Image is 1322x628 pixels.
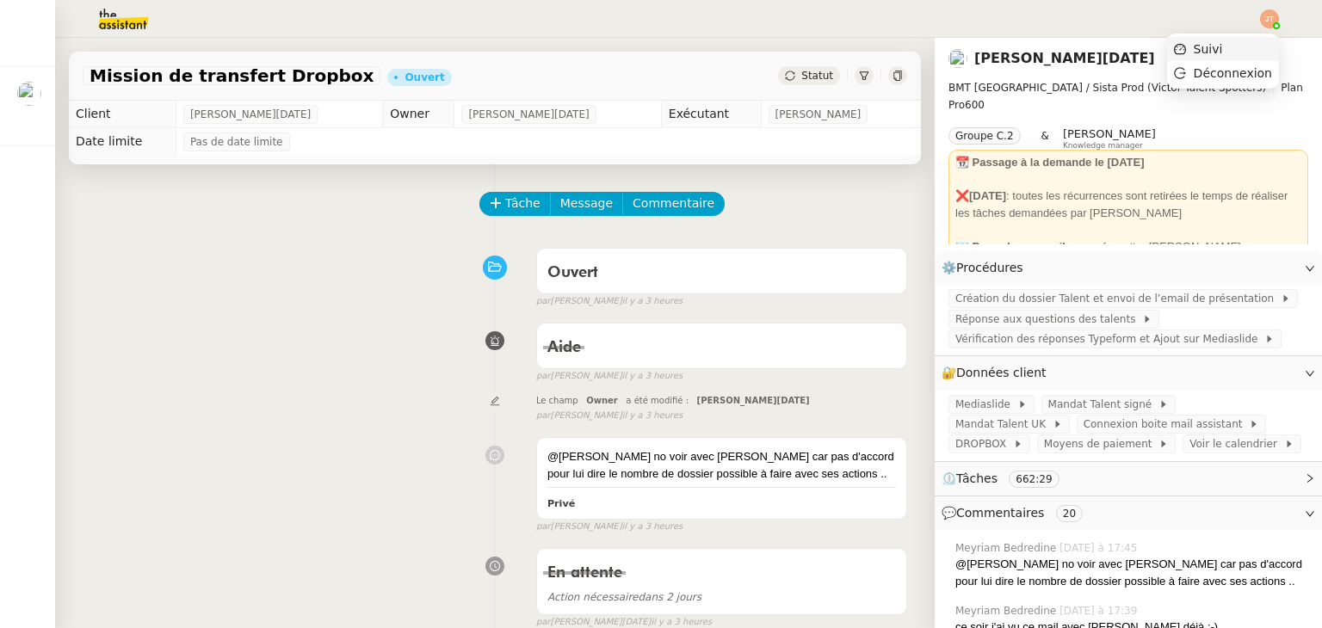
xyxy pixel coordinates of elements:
[955,603,1059,619] span: Meyriam Bedredine
[974,50,1155,66] a: [PERSON_NAME][DATE]
[948,127,1021,145] nz-tag: Groupe C.2
[586,396,618,405] span: Owner
[547,340,581,355] span: Aide
[90,67,374,84] span: Mission de transfert Dropbox
[935,251,1322,285] div: ⚙️Procédures
[955,396,1017,413] span: Mediaslide
[661,101,761,128] td: Exécutant
[1059,540,1140,556] span: [DATE] à 17:45
[69,101,176,128] td: Client
[622,192,725,216] button: Commentaire
[547,565,622,581] span: En attente
[536,369,551,384] span: par
[956,261,1023,274] span: Procédures
[1063,127,1156,140] span: [PERSON_NAME]
[479,192,551,216] button: Tâche
[468,106,589,123] span: [PERSON_NAME][DATE]
[622,294,683,309] span: il y a 3 heures
[633,194,714,213] span: Commentaire
[935,356,1322,390] div: 🔐Données client
[1041,127,1049,150] span: &
[547,498,575,509] b: Privé
[383,101,454,128] td: Owner
[536,409,683,423] small: [PERSON_NAME]
[536,294,551,309] span: par
[622,520,683,534] span: il y a 3 heures
[948,49,967,68] img: users%2F5XaKKOfQOvau3XQhhH2fPFmin8c2%2Favatar%2F0a930739-e14a-44d7-81de-a5716f030579
[956,366,1047,379] span: Données client
[1009,471,1059,488] nz-tag: 662:29
[69,128,176,156] td: Date limite
[1044,435,1158,453] span: Moyens de paiement
[955,188,1301,221] div: ❌ : toutes les récurrences sont retirées le temps de réaliser les tâches demandées par [PERSON_NAME]
[622,369,683,384] span: il y a 3 heures
[1063,141,1143,151] span: Knowledge manager
[547,591,701,603] span: dans 2 jours
[536,520,683,534] small: [PERSON_NAME]
[955,238,1301,305] div: mettre [PERSON_NAME] en copie ⚠️ Répartir les demandes entre
[1194,66,1272,80] span: Déconnexion
[955,330,1264,348] span: Vérification des réponses Typeform et Ajout sur Mediaslide
[948,82,1266,94] span: BMT [GEOGRAPHIC_DATA] / Sista Prod (Victor Talent Spotters)
[801,70,833,82] span: Statut
[536,396,578,405] span: Le champ
[955,540,1059,556] span: Meyriam Bedredine
[536,369,683,384] small: [PERSON_NAME]
[547,591,639,603] span: Action nécessaire
[942,258,1031,278] span: ⚙️
[190,106,311,123] span: [PERSON_NAME][DATE]
[955,435,1013,453] span: DROPBOX
[626,396,689,405] span: a été modifié :
[942,506,1090,520] span: 💬
[1059,603,1140,619] span: [DATE] à 17:39
[955,240,1114,253] u: 📧 Pour chaque mail envoyé :
[935,462,1322,496] div: ⏲️Tâches 662:29
[955,416,1053,433] span: Mandat Talent UK
[956,506,1044,520] span: Commentaires
[775,106,862,123] span: [PERSON_NAME]
[969,189,1006,202] strong: [DATE]
[942,363,1053,383] span: 🔐
[965,99,985,111] span: 600
[536,520,551,534] span: par
[1194,42,1223,56] span: Suivi
[1189,435,1283,453] span: Voir le calendrier
[942,471,1073,485] span: ⏲️
[536,294,683,309] small: [PERSON_NAME]
[405,72,444,83] div: Ouvert
[955,311,1142,328] span: Réponse aux questions des talents
[1048,396,1158,413] span: Mandat Talent signé
[1260,9,1279,28] img: svg
[1084,416,1249,433] span: Connexion boite mail assistant
[955,290,1281,307] span: Création du dossier Talent et envoi de l’email de présentation
[1063,127,1156,150] app-user-label: Knowledge manager
[935,496,1322,530] div: 💬Commentaires 20
[505,194,541,213] span: Tâche
[547,448,896,482] div: @[PERSON_NAME] no voir avec [PERSON_NAME] car pas d'accord pour lui dire le nombre de dossier pos...
[560,194,613,213] span: Message
[1056,505,1083,522] nz-tag: 20
[547,265,598,280] span: Ouvert
[536,409,551,423] span: par
[550,192,623,216] button: Message
[697,396,810,405] span: [PERSON_NAME][DATE]
[955,556,1308,589] div: @[PERSON_NAME] no voir avec [PERSON_NAME] car pas d'accord pour lui dire le nombre de dossier pos...
[17,82,41,106] img: users%2F37wbV9IbQuXMU0UH0ngzBXzaEe12%2Favatar%2Fcba66ece-c48a-48c8-9897-a2adc1834457
[190,133,283,151] span: Pas de date limite
[956,471,998,485] span: Tâches
[622,409,683,423] span: il y a 3 heures
[955,156,1145,169] strong: 📆 Passage à la demande le [DATE]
